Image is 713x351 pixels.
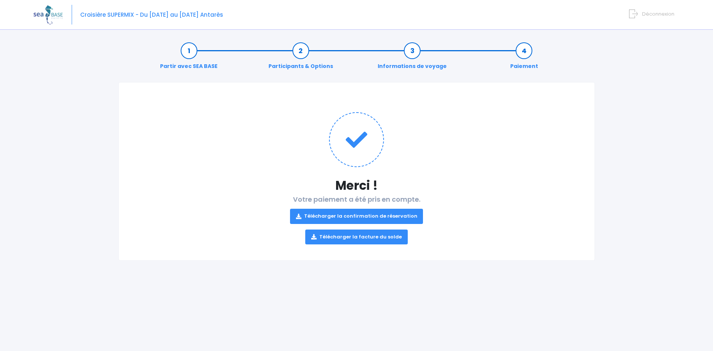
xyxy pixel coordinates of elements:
a: Informations de voyage [374,47,450,70]
span: Croisière SUPERMIX - Du [DATE] au [DATE] Antarès [80,11,223,19]
a: Participants & Options [265,47,337,70]
h1: Merci ! [134,178,580,193]
a: Partir avec SEA BASE [156,47,221,70]
a: Paiement [507,47,542,70]
span: Déconnexion [642,10,674,17]
a: Télécharger la confirmation de réservation [290,209,423,224]
h2: Votre paiement a été pris en compte. [134,195,580,244]
a: Télécharger la facture du solde [305,230,408,244]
